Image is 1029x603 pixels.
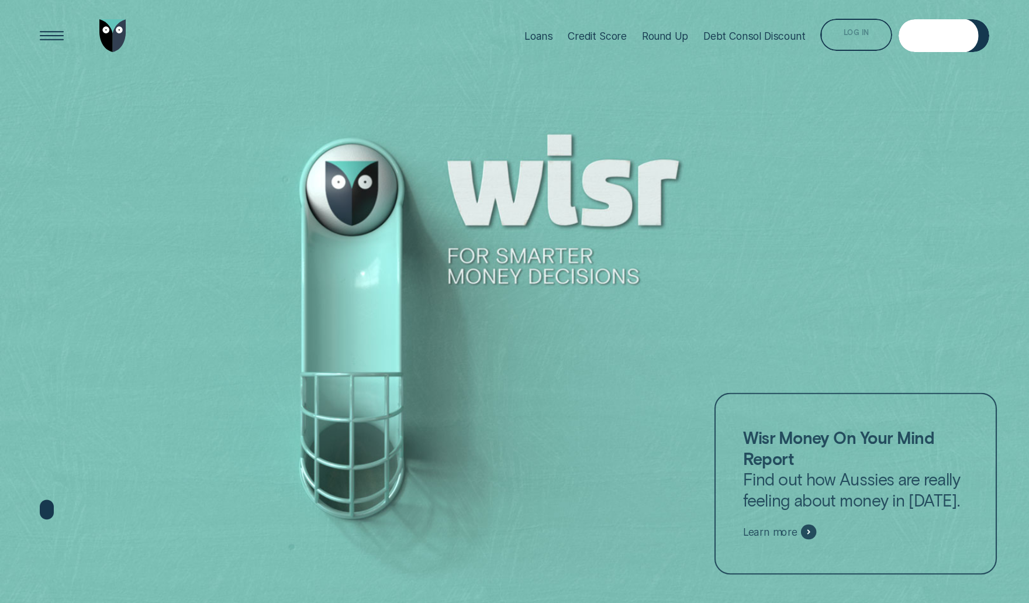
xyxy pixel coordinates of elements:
p: Find out how Aussies are really feeling about money in [DATE]. [743,428,969,511]
span: Learn more [743,526,797,539]
div: Credit Score [568,30,627,42]
div: Debt Consol Discount [703,30,806,42]
strong: Wisr Money On Your Mind Report [743,428,934,468]
a: Wisr Money On Your Mind ReportFind out how Aussies are really feeling about money in [DATE].Learn... [714,393,997,575]
div: Loans [524,30,553,42]
img: Wisr [99,19,126,51]
div: Round Up [642,30,689,42]
a: Get Estimate [899,19,990,51]
button: Open Menu [36,19,68,51]
button: Log in [820,19,892,51]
